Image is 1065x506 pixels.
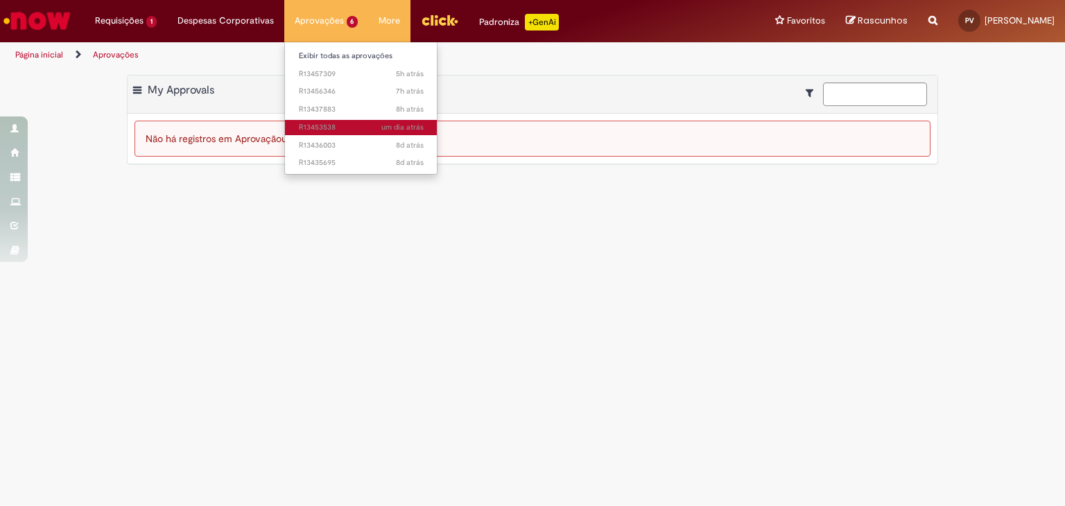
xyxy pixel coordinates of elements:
[421,10,458,30] img: click_logo_yellow_360x200.png
[295,14,344,28] span: Aprovações
[396,69,424,79] time: 28/08/2025 11:43:32
[379,14,400,28] span: More
[285,155,438,171] a: Aberto R13435695 :
[381,122,424,132] time: 27/08/2025 16:22:55
[396,69,424,79] span: 5h atrás
[299,157,424,168] span: R13435695
[525,14,559,30] p: +GenAi
[396,157,424,168] time: 21/08/2025 11:22:01
[381,122,424,132] span: um dia atrás
[299,140,424,151] span: R13436003
[285,102,438,117] a: Aberto R13437883 :
[396,86,424,96] time: 28/08/2025 09:47:11
[396,104,424,114] time: 28/08/2025 09:17:16
[146,16,157,28] span: 1
[787,14,825,28] span: Favoritos
[285,120,438,135] a: Aberto R13453538 :
[285,138,438,153] a: Aberto R13436003 :
[299,86,424,97] span: R13456346
[299,69,424,80] span: R13457309
[285,67,438,82] a: Aberto R13457309 :
[858,14,908,27] span: Rascunhos
[479,14,559,30] div: Padroniza
[284,42,438,175] ul: Aprovações
[93,49,139,60] a: Aprovações
[299,122,424,133] span: R13453538
[985,15,1055,26] span: [PERSON_NAME]
[148,83,214,97] span: My Approvals
[15,49,63,60] a: Página inicial
[1,7,73,35] img: ServiceNow
[285,49,438,64] a: Exibir todas as aprovações
[347,16,358,28] span: 6
[396,157,424,168] span: 8d atrás
[285,84,438,99] a: Aberto R13456346 :
[396,104,424,114] span: 8h atrás
[396,86,424,96] span: 7h atrás
[10,42,700,68] ul: Trilhas de página
[965,16,974,25] span: PV
[95,14,144,28] span: Requisições
[396,140,424,150] time: 21/08/2025 12:17:01
[846,15,908,28] a: Rascunhos
[177,14,274,28] span: Despesas Corporativas
[135,121,930,157] div: Não há registros em Aprovação
[806,88,820,98] i: Mostrar filtros para: Suas Solicitações
[282,132,357,145] span: usando este filtro
[396,140,424,150] span: 8d atrás
[299,104,424,115] span: R13437883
